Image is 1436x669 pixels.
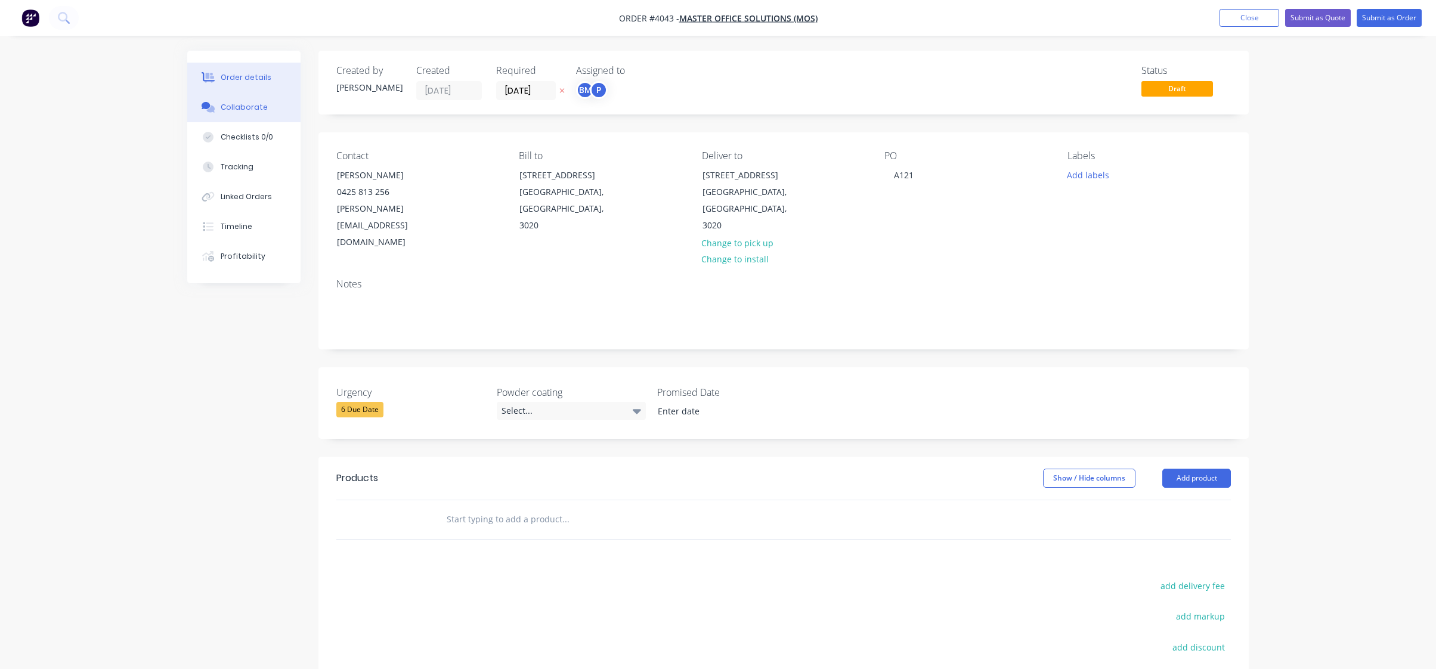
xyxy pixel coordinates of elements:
div: A121 [884,166,923,184]
div: Labels [1067,150,1231,162]
span: Order #4043 - [619,13,679,24]
div: [PERSON_NAME] [336,81,402,94]
button: Order details [187,63,301,92]
div: Profitability [221,251,265,262]
div: Assigned to [576,65,695,76]
button: BMP [576,81,608,99]
div: Bill to [519,150,682,162]
div: PO [884,150,1048,162]
div: 0425 813 256 [337,184,436,200]
button: add markup [1169,608,1231,624]
button: Tracking [187,152,301,182]
button: Profitability [187,241,301,271]
div: [STREET_ADDRESS][GEOGRAPHIC_DATA], [GEOGRAPHIC_DATA], 3020 [692,166,812,234]
div: P [590,81,608,99]
div: Created [416,65,482,76]
button: Close [1220,9,1279,27]
button: Submit as Quote [1285,9,1351,27]
button: Submit as Order [1357,9,1422,27]
input: Enter date [649,402,798,420]
button: Add product [1162,469,1231,488]
img: Factory [21,9,39,27]
button: Timeline [187,212,301,241]
div: [STREET_ADDRESS][GEOGRAPHIC_DATA], [GEOGRAPHIC_DATA], 3020 [509,166,629,234]
button: Checklists 0/0 [187,122,301,152]
button: Linked Orders [187,182,301,212]
a: Master Office Solutions (MOS) [679,13,818,24]
div: Products [336,471,378,485]
div: Notes [336,278,1231,290]
label: Powder coating [497,385,646,399]
div: Order details [221,72,271,83]
div: Checklists 0/0 [221,132,273,143]
div: BM [576,81,594,99]
span: Draft [1141,81,1213,96]
input: Start typing to add a product... [446,507,685,531]
div: Deliver to [702,150,865,162]
div: Status [1141,65,1231,76]
button: Show / Hide columns [1043,469,1135,488]
label: Urgency [336,385,485,399]
div: Timeline [221,221,252,232]
button: Add labels [1060,166,1115,182]
div: 6 Due Date [336,402,383,417]
div: [PERSON_NAME][EMAIL_ADDRESS][DOMAIN_NAME] [337,200,436,250]
button: add discount [1166,639,1231,655]
div: [STREET_ADDRESS] [519,167,618,184]
button: add delivery fee [1154,578,1231,594]
label: Promised Date [657,385,806,399]
div: Select... [497,402,646,420]
div: [GEOGRAPHIC_DATA], [GEOGRAPHIC_DATA], 3020 [519,184,618,234]
div: [PERSON_NAME]0425 813 256[PERSON_NAME][EMAIL_ADDRESS][DOMAIN_NAME] [327,166,446,251]
div: [PERSON_NAME] [337,167,436,184]
button: Change to install [695,251,775,267]
div: [STREET_ADDRESS] [702,167,801,184]
div: Collaborate [221,102,268,113]
div: Linked Orders [221,191,272,202]
button: Change to pick up [695,234,780,250]
div: Created by [336,65,402,76]
div: Contact [336,150,500,162]
div: Required [496,65,562,76]
div: [GEOGRAPHIC_DATA], [GEOGRAPHIC_DATA], 3020 [702,184,801,234]
div: Tracking [221,162,253,172]
button: Collaborate [187,92,301,122]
